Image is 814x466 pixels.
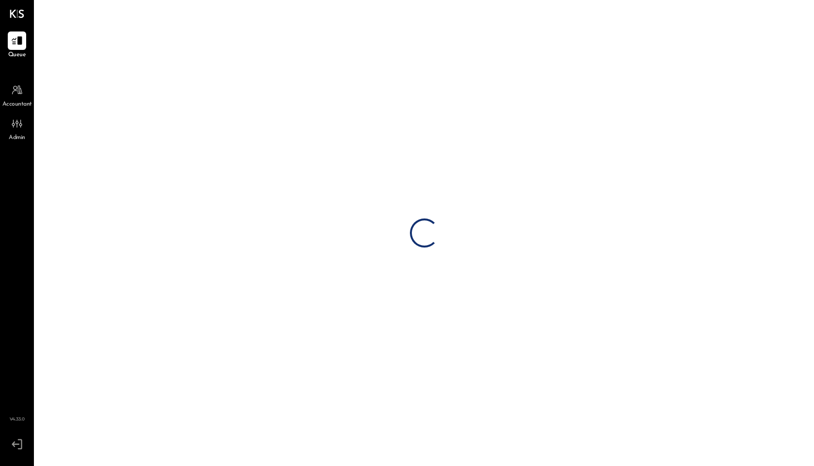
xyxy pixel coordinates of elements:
span: Admin [9,134,25,142]
span: Accountant [2,100,32,109]
span: Queue [8,51,26,60]
a: Accountant [0,81,33,109]
a: Queue [0,31,33,60]
a: Admin [0,114,33,142]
